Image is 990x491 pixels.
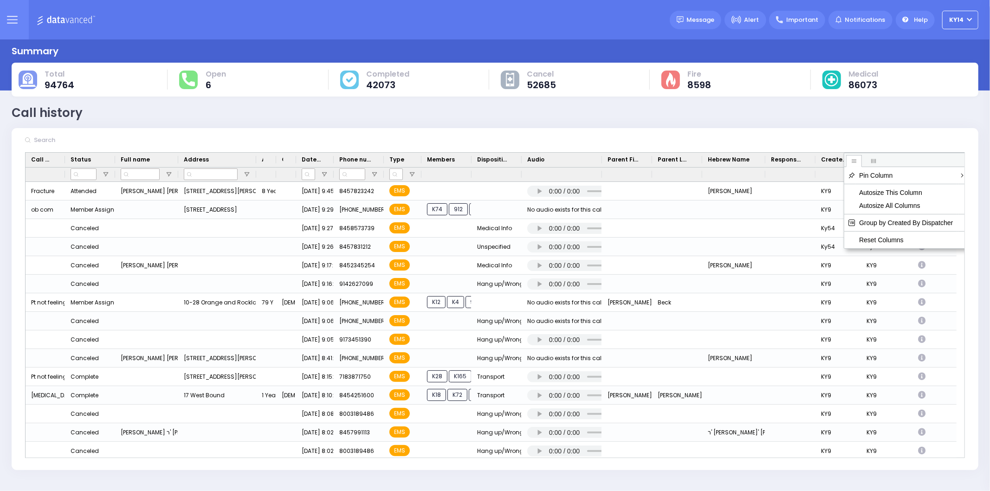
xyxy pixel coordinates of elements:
div: Press SPACE to select this row. [26,368,957,386]
div: Medical Info [472,219,522,238]
button: Open Filter Menu [321,171,328,178]
div: KY9 [815,182,861,200]
span: EMS [389,278,410,289]
div: Canceled [71,259,99,271]
span: EMS [389,371,410,382]
div: Hang up/Wrong Number [472,405,522,423]
div: Canceled [71,241,99,253]
span: EMS [389,204,410,215]
div: KY9 [861,423,906,442]
span: K74 [427,203,447,215]
span: K18 [427,389,446,401]
div: Canceled [71,334,99,346]
span: KY14 [950,16,964,24]
input: Search [31,131,170,149]
div: Pt not feeling well [26,293,65,312]
div: Press SPACE to select this row. [26,200,957,219]
span: [PHONE_NUMBER] [339,206,388,213]
span: Open [206,70,226,79]
div: Member Assigned [71,297,122,309]
span: 6 [206,80,226,90]
span: Pin Column [855,169,957,182]
img: medical-cause.svg [825,73,839,87]
span: EMS [389,389,410,401]
div: Canceled [71,445,99,457]
div: [STREET_ADDRESS][PERSON_NAME][PERSON_NAME] [178,182,256,200]
div: Ky54 [815,238,861,256]
div: KY9 [815,275,861,293]
div: [DATE] 9:17:37 PM [296,256,334,275]
img: fire-cause.svg [666,72,676,87]
span: Total [45,70,74,79]
div: [DEMOGRAPHIC_DATA] [276,293,296,312]
button: KY14 [942,11,978,29]
span: EMS [389,185,410,196]
div: [DATE] 8:10:49 PM [296,386,334,405]
span: 8003189486 [339,447,374,455]
span: EMS [389,334,410,345]
span: EMS [389,297,410,308]
input: Date & Time Filter Input [302,168,315,180]
div: [STREET_ADDRESS][PERSON_NAME][US_STATE] [178,368,256,386]
span: Type [389,155,404,164]
div: [PERSON_NAME] ר' [PERSON_NAME]' [PERSON_NAME] [115,423,178,442]
div: KY9 [815,200,861,219]
input: Full name Filter Input [121,168,160,180]
div: Canceled [71,408,99,420]
span: 9142627099 [339,280,373,288]
span: Gender [282,155,283,164]
div: [DATE] 9:45:45 PM [296,182,334,200]
div: Press SPACE to select this row. [26,386,957,405]
input: Phone number Filter Input [339,168,365,180]
div: Call history [12,104,83,122]
span: 912 [449,203,468,215]
span: 8457823242 [339,187,374,195]
div: [DEMOGRAPHIC_DATA] [276,386,296,405]
div: [DATE] 8:15:39 PM [296,368,334,386]
div: KY9 [815,423,861,442]
div: Press SPACE to select this row. [26,423,957,442]
span: EMS [389,408,410,419]
span: 8458573739 [339,224,375,232]
div: [PERSON_NAME] [602,386,652,405]
div: Press SPACE to select this row. [26,219,957,238]
div: Press SPACE to select this row. [26,405,957,423]
div: Summary [12,44,58,58]
div: [DATE] 9:27:06 PM [296,219,334,238]
div: No audio exists for this call. [527,315,604,327]
span: Phone number [339,155,371,164]
button: Open Filter Menu [371,171,378,178]
div: [DATE] 8:08:13 PM [296,405,334,423]
div: KY9 [861,293,906,312]
div: KY9 [815,312,861,330]
button: Open Filter Menu [408,171,416,178]
span: Group by Created By Dispatcher [855,216,957,229]
span: 8598 [688,80,712,90]
div: Unspecified [472,238,522,256]
div: [PERSON_NAME] [702,349,765,368]
span: 8457831212 [339,243,371,251]
span: 52685 [527,80,556,90]
img: Logo [37,14,98,26]
div: Attended [71,185,97,197]
div: KY9 [861,442,906,460]
div: KY9 [815,330,861,349]
span: K4 [447,296,464,308]
img: other-cause.svg [506,73,514,87]
div: KY9 [815,386,861,405]
div: KY9 [861,368,906,386]
div: Transport [472,368,522,386]
div: [DATE] 9:06:46 PM [296,312,334,330]
div: Pt not feeling well [26,368,65,386]
span: [PHONE_NUMBER] [339,298,388,306]
div: Hang up/Wrong Number [472,330,522,349]
span: Full name [121,155,150,164]
div: [DATE] 8:41:58 PM [296,349,334,368]
div: KY9 [815,368,861,386]
span: Address [184,155,209,164]
div: Press SPACE to select this row. [26,330,957,349]
div: [PERSON_NAME] [PERSON_NAME] [115,182,178,200]
div: Complete [71,389,98,401]
span: [PHONE_NUMBER] [339,317,388,325]
span: 8454251600 [339,391,374,399]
